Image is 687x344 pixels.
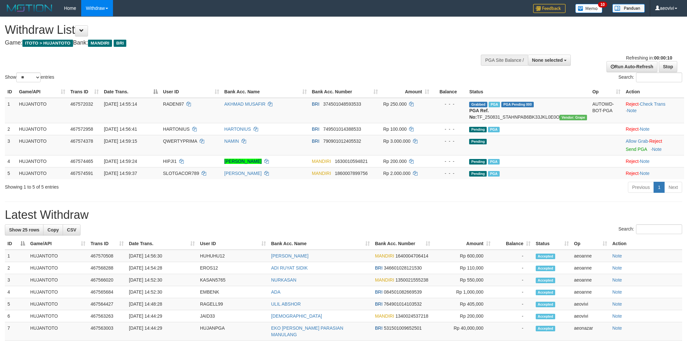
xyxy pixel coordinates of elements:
img: MOTION_logo.png [5,3,54,13]
span: Copy 346601028121530 to clipboard [384,265,422,271]
td: HUJANTOTO [28,274,88,286]
span: Grabbed [469,102,487,107]
td: - [493,310,533,322]
span: [DATE] 14:59:15 [104,139,137,144]
a: AKHMAD MUSAFIR [224,101,266,107]
label: Search: [618,73,682,82]
span: Copy 531501009652501 to clipboard [384,325,422,331]
span: Pending [469,159,487,165]
a: Copy [43,224,63,235]
td: · [623,167,684,179]
td: HUJANTOTO [28,310,88,322]
span: 467574378 [70,139,93,144]
span: BRI [375,301,382,307]
td: · [623,155,684,167]
th: Game/API: activate to sort column ascending [28,238,88,250]
a: [PERSON_NAME] [271,253,308,258]
td: 5 [5,167,16,179]
th: Balance [432,86,467,98]
th: Bank Acc. Number: activate to sort column ascending [309,86,381,98]
a: Show 25 rows [5,224,44,235]
td: EMBENK [197,286,269,298]
span: Copy 1340024537218 to clipboard [395,313,428,319]
span: Accepted [536,302,555,307]
span: Copy 374501048593533 to clipboard [323,101,361,107]
td: 1 [5,250,28,262]
a: EKO [PERSON_NAME] PARASIAN MANULANG [271,325,343,337]
span: Marked by aeoanne [489,102,500,107]
span: Copy 764901014103532 to clipboard [384,301,422,307]
a: Note [612,325,622,331]
th: Status [467,86,590,98]
td: 6 [5,310,28,322]
span: MANDIRI [312,159,331,164]
a: Note [640,126,650,132]
a: HARTONIUS [224,126,251,132]
span: Marked by aeoanne [488,127,499,132]
td: EROS12 [197,262,269,274]
td: Rp 40,000,000 [433,322,493,341]
span: Accepted [536,254,555,259]
a: [PERSON_NAME] [224,159,262,164]
div: - - - [434,170,464,177]
a: ADI RUYAT SIDIK [271,265,308,271]
span: RADEN97 [163,101,184,107]
td: Rp 600,000 [433,250,493,262]
td: [DATE] 14:56:30 [126,250,197,262]
a: Note [612,301,622,307]
td: HUJANTOTO [16,98,68,123]
th: Status: activate to sort column ascending [533,238,571,250]
td: · [623,123,684,135]
span: Rp 3.000.000 [383,139,410,144]
span: [DATE] 14:56:41 [104,126,137,132]
span: Rp 200.000 [383,159,406,164]
td: HUJANTOTO [28,322,88,341]
td: [DATE] 14:44:29 [126,322,197,341]
td: HUJANTOTO [28,286,88,298]
a: Note [612,277,622,283]
label: Show entries [5,73,54,82]
a: Note [612,313,622,319]
span: Accepted [536,290,555,295]
span: Show 25 rows [9,227,39,232]
div: - - - [434,138,464,144]
td: 467563263 [88,310,126,322]
td: aeoanne [571,262,610,274]
span: Vendor URL: https://settle31.1velocity.biz [559,115,587,120]
span: [DATE] 14:59:37 [104,171,137,176]
td: HUJANTOTO [28,298,88,310]
span: MANDIRI [375,277,394,283]
h1: Latest Withdraw [5,208,682,221]
a: Run Auto-Refresh [606,61,657,72]
span: BRI [375,265,382,271]
th: Op: activate to sort column ascending [571,238,610,250]
td: HUJANPGA [197,322,269,341]
td: - [493,274,533,286]
span: 467574465 [70,159,93,164]
img: Feedback.jpg [533,4,566,13]
td: 2 [5,123,16,135]
a: Send PGA [626,147,647,152]
th: Date Trans.: activate to sort column ascending [126,238,197,250]
td: [DATE] 14:52:30 [126,274,197,286]
span: ITOTO > HUJANTOTO [22,40,73,47]
span: BRI [312,101,319,107]
a: ULIL ABSHOR [271,301,301,307]
td: - [493,286,533,298]
td: 3 [5,135,16,155]
td: TF_250831_STAHNPAB6BK33JKL0E0O [467,98,590,123]
span: MANDIRI [312,171,331,176]
td: Rp 200,000 [433,310,493,322]
span: MANDIRI [375,253,394,258]
h1: Withdraw List [5,23,452,36]
img: Button%20Memo.svg [575,4,603,13]
span: Marked by aeoanne [488,159,499,165]
span: Marked by aeoanne [488,171,499,177]
th: Op: activate to sort column ascending [590,86,623,98]
th: Date Trans.: activate to sort column descending [101,86,160,98]
span: BRI [375,325,382,331]
span: Copy 1350021555238 to clipboard [395,277,428,283]
td: 7 [5,322,28,341]
a: Note [627,108,637,113]
th: Game/API: activate to sort column ascending [16,86,68,98]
